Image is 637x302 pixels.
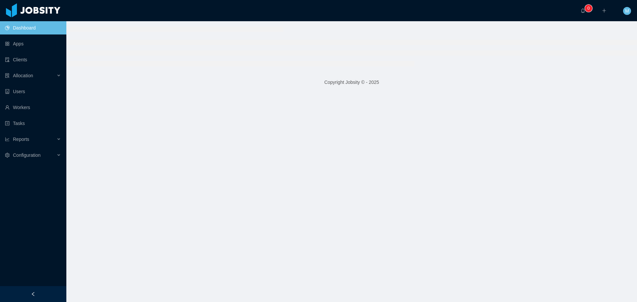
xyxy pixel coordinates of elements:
[5,153,10,157] i: icon: setting
[13,152,40,158] span: Configuration
[585,5,592,12] sup: 0
[5,21,61,34] a: icon: pie-chartDashboard
[625,7,629,15] span: M
[5,101,61,114] a: icon: userWorkers
[5,37,61,50] a: icon: appstoreApps
[5,117,61,130] a: icon: profileTasks
[13,137,29,142] span: Reports
[5,137,10,142] i: icon: line-chart
[5,53,61,66] a: icon: auditClients
[5,73,10,78] i: icon: solution
[5,85,61,98] a: icon: robotUsers
[13,73,33,78] span: Allocation
[581,8,585,13] i: icon: bell
[66,71,637,94] footer: Copyright Jobsity © - 2025
[602,8,606,13] i: icon: plus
